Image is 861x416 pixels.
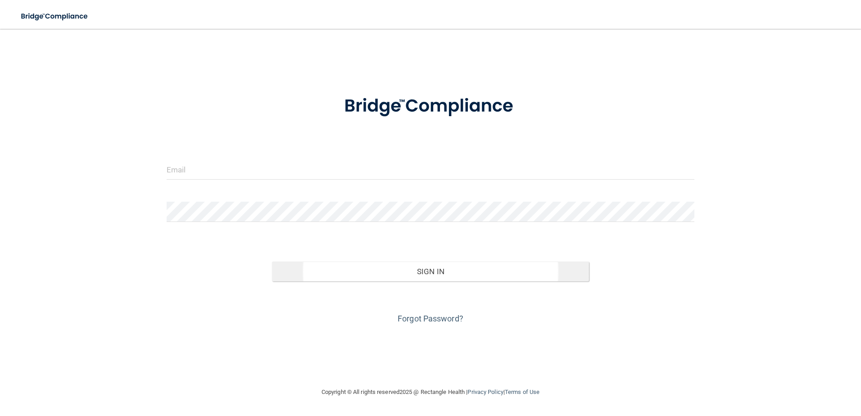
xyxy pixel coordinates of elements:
[326,83,535,130] img: bridge_compliance_login_screen.278c3ca4.svg
[505,389,539,395] a: Terms of Use
[167,159,695,180] input: Email
[398,314,463,323] a: Forgot Password?
[272,262,589,281] button: Sign In
[266,378,595,407] div: Copyright © All rights reserved 2025 @ Rectangle Health | |
[14,7,96,26] img: bridge_compliance_login_screen.278c3ca4.svg
[467,389,503,395] a: Privacy Policy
